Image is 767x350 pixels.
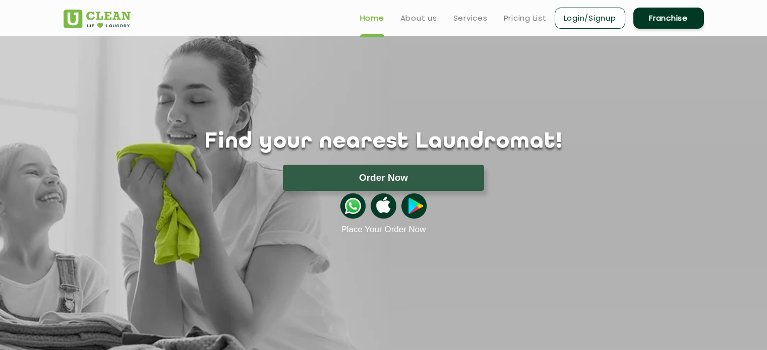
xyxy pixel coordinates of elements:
button: Order Now [283,165,484,191]
a: Home [360,12,384,24]
img: UClean Laundry and Dry Cleaning [64,10,131,28]
h1: Find your nearest Laundromat! [56,129,712,155]
img: playstoreicon.png [401,193,427,219]
a: Services [453,12,488,24]
a: Pricing List [504,12,547,24]
img: whatsappicon.png [340,193,366,219]
a: Franchise [633,8,704,29]
a: Login/Signup [555,8,625,29]
a: About us [400,12,437,24]
img: apple-icon.png [371,193,396,219]
a: Place Your Order Now [341,225,426,235]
